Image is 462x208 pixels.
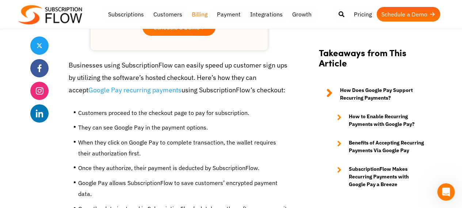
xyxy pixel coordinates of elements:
a: Growth [287,7,316,22]
a: Benefits of Accepting Recurring Payments Via Google Pay [330,139,425,154]
li: Google Pay allows SubscriptionFlow to save customers’ encrypted payment data. [78,177,290,203]
a: Schedule a Demo [377,7,440,22]
a: Subscriptions [103,7,149,22]
p: Businesses using SubscriptionFlow can easily speed up customer sign ups by utilizing the software... [69,59,290,97]
span: Schedule a Demo [154,24,200,30]
a: Billing [187,7,212,22]
a: Pricing [349,7,377,22]
a: SubscriptionFlow Makes Recurring Payments with Google Pay a Breeze [330,165,425,188]
img: Subscriptionflow [18,5,82,24]
strong: How Does Google Pay Support Recurring Payments? [340,86,425,102]
li: They can see Google Pay in the payment options. [78,122,290,136]
a: How Does Google Pay Support Recurring Payments? [319,86,425,102]
li: Customers proceed to the checkout page to pay for subscription. [78,107,290,122]
strong: SubscriptionFlow Makes Recurring Payments with Google Pay a Breeze [349,165,425,188]
iframe: Intercom live chat [437,183,455,201]
h2: Takeaways from This Article [319,47,425,76]
a: How to Enable Recurring Payments with Google Pay? [330,113,425,128]
a: Customers [149,7,187,22]
strong: How to Enable Recurring Payments with Google Pay? [349,113,425,128]
li: Once they authorize, their payment is deducted by SubscriptionFlow. [78,162,290,177]
a: Google Pay recurring payments [88,86,182,94]
li: When they click on Google Pay to complete transaction, the wallet requires their authorization fi... [78,137,290,163]
strong: Benefits of Accepting Recurring Payments Via Google Pay [349,139,425,154]
a: Integrations [245,7,287,22]
a: Payment [212,7,245,22]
